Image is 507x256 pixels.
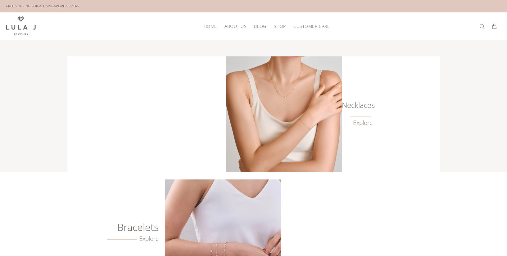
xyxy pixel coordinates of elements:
span: SHOP [274,24,286,29]
a: Explore [107,235,159,242]
a: BLOG [250,21,270,31]
img: Lula J Gold Necklaces Collection [226,56,342,172]
span: CUSTOMER CARE [293,24,330,29]
a: Explore [353,119,373,126]
a: ABOUT US [221,21,250,31]
h6: Bracelets [88,224,159,230]
a: SHOP [270,21,290,31]
span: HOME [204,24,217,29]
div: FREE SHIPPING FOR ALL SINGAPORE ORDERS [6,3,79,10]
a: HOME [200,21,221,31]
span: ABOUT US [224,24,247,29]
h6: Necklaces [342,102,373,108]
span: BLOG [254,24,266,29]
a: CUSTOMER CARE [290,21,330,31]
